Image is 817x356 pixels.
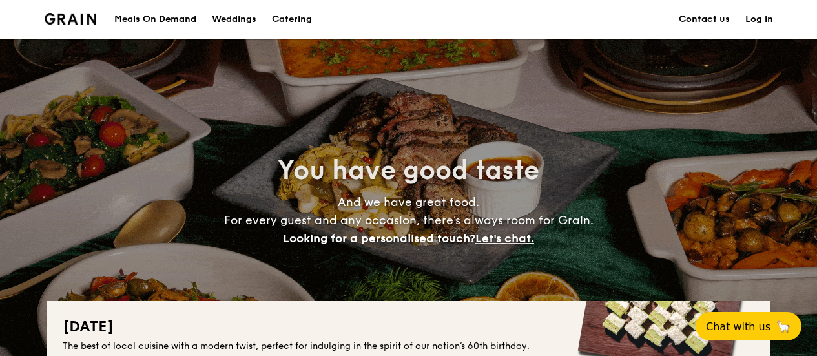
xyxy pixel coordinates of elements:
span: 🦙 [776,319,791,334]
span: Chat with us [706,320,770,333]
span: You have good taste [278,155,539,186]
img: Grain [45,13,97,25]
span: Looking for a personalised touch? [283,231,475,246]
span: Let's chat. [475,231,534,246]
div: The best of local cuisine with a modern twist, perfect for indulging in the spirit of our nation’... [63,340,755,353]
span: And we have great food. For every guest and any occasion, there’s always room for Grain. [224,195,594,246]
h2: [DATE] [63,317,755,337]
a: Logotype [45,13,97,25]
button: Chat with us🦙 [696,312,801,340]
